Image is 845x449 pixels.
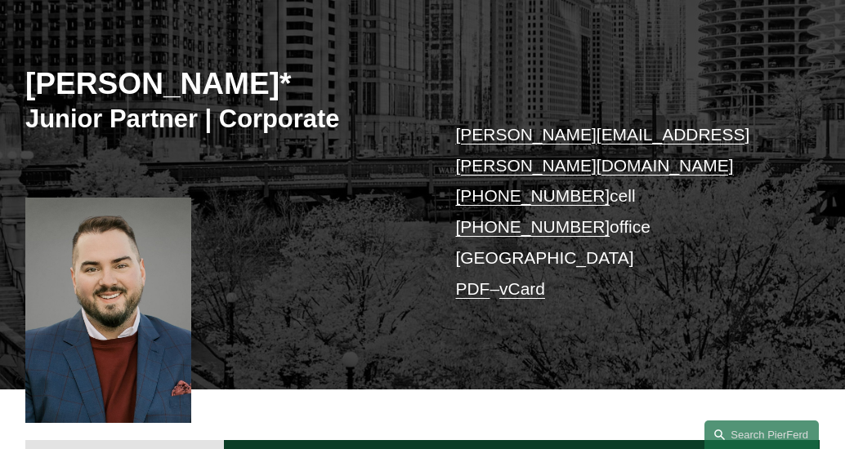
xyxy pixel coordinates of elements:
[25,65,422,102] h2: [PERSON_NAME]*
[704,420,819,449] a: Search this site
[456,125,750,175] a: [PERSON_NAME][EMAIL_ADDRESS][PERSON_NAME][DOMAIN_NAME]
[25,104,422,135] h3: Junior Partner | Corporate
[456,186,610,205] a: [PHONE_NUMBER]
[456,217,610,236] a: [PHONE_NUMBER]
[499,279,545,298] a: vCard
[456,119,787,304] p: cell office [GEOGRAPHIC_DATA] –
[456,279,490,298] a: PDF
